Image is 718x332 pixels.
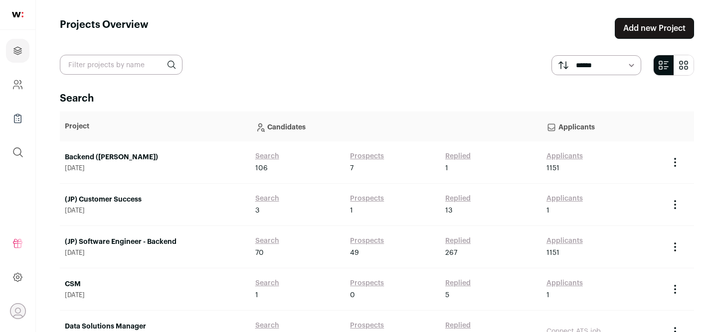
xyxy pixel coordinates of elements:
h1: Projects Overview [60,18,149,39]
a: Applicants [546,194,583,204]
span: 1 [546,206,549,216]
button: Project Actions [669,156,681,168]
a: Company and ATS Settings [6,73,29,97]
span: [DATE] [65,291,245,299]
a: Company Lists [6,107,29,130]
span: 5 [445,290,449,300]
span: 1151 [546,248,559,258]
button: Project Actions [669,241,681,253]
p: Applicants [546,116,659,136]
a: Prospects [350,194,384,204]
a: Search [255,236,279,246]
span: 1 [445,163,448,173]
a: Search [255,194,279,204]
span: 49 [350,248,359,258]
span: 1 [350,206,353,216]
span: [DATE] [65,249,245,257]
button: Project Actions [669,199,681,211]
a: Applicants [546,278,583,288]
span: 1 [255,290,258,300]
a: Replied [445,278,471,288]
span: 13 [445,206,452,216]
button: Project Actions [669,283,681,295]
a: Prospects [350,236,384,246]
a: Prospects [350,151,384,161]
span: 70 [255,248,264,258]
a: Applicants [546,236,583,246]
a: Add new Project [615,18,694,39]
span: 1 [546,290,549,300]
a: Search [255,321,279,331]
a: Replied [445,194,471,204]
span: 1151 [546,163,559,173]
a: Replied [445,236,471,246]
input: Filter projects by name [60,55,182,75]
a: (JP) Customer Success [65,195,245,205]
button: Open dropdown [10,303,26,319]
span: [DATE] [65,164,245,172]
span: 106 [255,163,268,173]
a: (JP) Software Engineer - Backend [65,237,245,247]
a: Search [255,278,279,288]
h2: Search [60,92,694,106]
a: CSM [65,279,245,289]
img: wellfound-shorthand-0d5821cbd27db2630d0214b213865d53afaa358527fdda9d0ea32b1df1b89c2c.svg [12,12,23,17]
a: Prospects [350,321,384,331]
a: Data Solutions Manager [65,322,245,332]
p: Project [65,121,245,131]
a: Applicants [546,151,583,161]
a: Replied [445,151,471,161]
p: Candidates [255,116,537,136]
a: Backend ([PERSON_NAME]) [65,152,245,162]
span: [DATE] [65,207,245,215]
span: 7 [350,163,354,173]
span: 0 [350,290,355,300]
a: Replied [445,321,471,331]
a: Search [255,151,279,161]
a: Prospects [350,278,384,288]
a: Projects [6,39,29,63]
span: 3 [255,206,259,216]
span: 267 [445,248,457,258]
